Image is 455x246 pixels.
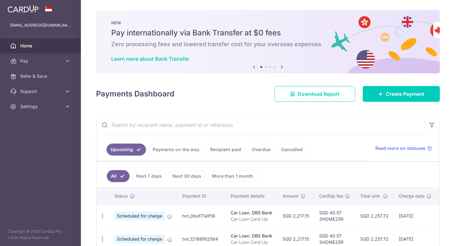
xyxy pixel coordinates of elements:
td: SGD 40.57 3HOME25R [314,204,355,227]
input: Search by recipient name, payment id or reference [96,115,424,135]
span: Scheduled for charge [114,235,165,243]
a: Overdue [248,144,275,156]
div: Car Loan. DBS Bank [231,233,272,239]
span: Refer & Save [20,73,62,79]
span: Support [20,88,62,95]
span: Download Report [298,90,340,98]
a: Next 30 days [168,170,205,182]
a: Create Payment [363,86,440,102]
td: SGD 2,217.15 [277,204,314,227]
a: Read more on statuses [375,145,432,151]
th: Payment ID [177,188,226,204]
td: txn_0baf71a1f18 [177,204,226,227]
a: Next 7 days [132,170,166,182]
span: Create Payment [386,90,424,98]
a: Learn more about Bank Transfer [111,56,189,62]
div: Car Loan. DBS Bank [231,210,272,216]
span: Read more on statuses [375,145,426,151]
span: Pay [20,58,62,64]
span: Status [114,193,128,199]
a: Payments on the way [149,144,203,156]
a: Recipient paid [206,144,245,156]
span: Amount [282,193,299,199]
p: NEW [111,20,425,25]
span: Settings [20,103,62,110]
p: Car Loan Card Up [231,216,272,222]
h4: Payments Dashboard [96,88,174,100]
p: [EMAIL_ADDRESS][DOMAIN_NAME] [10,22,71,28]
a: More than 1 month [208,170,257,182]
img: Bank transfer banner [96,10,440,73]
img: CardUp [8,5,39,13]
th: Payment details [226,188,277,204]
span: Scheduled for charge [114,212,165,220]
span: Total amt. [360,193,381,199]
a: Upcoming [106,144,146,156]
h6: Zero processing fees and lowered transfer cost for your overseas expenses [111,40,425,48]
td: [DATE] [394,204,437,227]
span: CardUp fee [319,193,343,199]
a: Download Report [275,86,355,102]
h5: Pay internationally via Bank Transfer at $0 fees [111,28,425,38]
a: Cancelled [277,144,307,156]
td: SGD 2,257.72 [355,204,394,227]
span: Home [20,43,62,49]
a: All [107,170,130,182]
p: Car Loan Card Up [231,239,272,245]
span: Charge date [399,193,425,199]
